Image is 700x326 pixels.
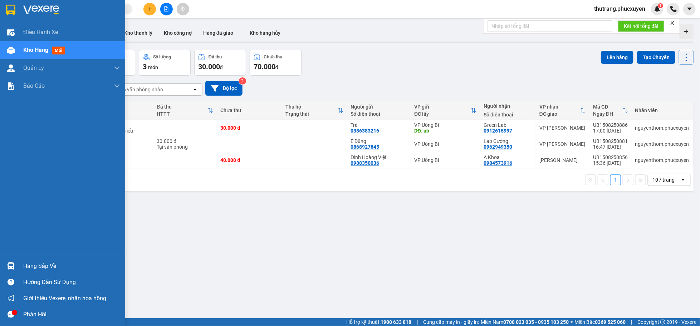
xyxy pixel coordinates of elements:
span: đ [220,64,223,70]
span: plus [147,6,152,11]
img: logo-vxr [6,5,15,15]
span: Giới thiệu Vexere, nhận hoa hồng [23,294,106,303]
button: 1 [610,174,621,185]
div: UB1508250881 [593,138,628,144]
th: Toggle SortBy [282,101,347,120]
span: 30.000 [198,62,220,71]
div: 17:00 [DATE] [593,128,628,134]
div: VP Uông Bí [414,122,476,128]
img: warehouse-icon [7,47,15,54]
button: Tạo Chuyến [637,51,675,64]
img: icon-new-feature [654,6,661,12]
div: ĐC lấy [414,111,471,117]
div: Hàng sắp về [23,261,120,272]
span: | [631,318,632,326]
div: A Khoa [484,154,532,160]
span: Quản Lý [23,63,44,72]
img: phone-icon [670,6,677,12]
div: UB1508250856 [593,154,628,160]
div: Chọn văn phòng nhận [114,86,163,93]
div: Hướng dẫn sử dụng [23,277,120,288]
span: 1 [659,3,662,8]
div: 0984573916 [484,160,512,166]
div: E Dũng [351,138,407,144]
div: Người gửi [351,104,407,110]
div: 0988350036 [351,160,379,166]
div: VP nhận [539,104,580,110]
div: 16:47 [DATE] [593,144,628,150]
span: thutrang.phucxuyen [588,4,651,13]
div: VP gửi [414,104,471,110]
img: warehouse-icon [7,29,15,36]
span: aim [180,6,185,11]
button: Kho thanh lý [118,24,158,42]
svg: open [192,87,198,92]
button: plus [143,3,156,15]
span: mới [52,47,65,54]
th: Toggle SortBy [411,101,480,120]
button: aim [177,3,189,15]
strong: 1900 633 818 [381,319,411,325]
div: Thu hộ [285,104,338,110]
div: nguyenthom.phucxuyen [635,157,689,163]
div: 30.000 đ [157,138,213,144]
div: 0912615997 [484,128,512,134]
div: Chưa thu [264,54,283,59]
div: Tại văn phòng [157,144,213,150]
span: đ [275,64,278,70]
div: [PERSON_NAME] [539,157,586,163]
span: ⚪️ [571,321,573,323]
sup: 1 [658,3,663,8]
span: Cung cấp máy in - giấy in: [423,318,479,326]
span: question-circle [8,279,14,286]
div: Đinh Hoàng Việt [351,154,407,160]
div: Số lượng [153,54,171,59]
div: 0868927845 [351,144,379,150]
div: UB1508250886 [593,122,628,128]
span: Miền Nam [481,318,569,326]
div: Mã GD [593,104,622,110]
button: Kết nối tổng đài [618,20,664,32]
div: ĐC giao [539,111,580,117]
button: caret-down [683,3,696,15]
div: HTTT [157,111,207,117]
span: caret-down [686,6,693,12]
div: Trạng thái [285,111,338,117]
div: VP [PERSON_NAME] [539,125,586,131]
div: Lab Cường [484,138,532,144]
div: nguyenthom.phucxuyen [635,141,689,147]
button: file-add [160,3,173,15]
span: Kết nối tổng đài [624,22,659,30]
div: 15:36 [DATE] [593,160,628,166]
div: 30.000 đ [220,125,278,131]
div: 40.000 đ [220,157,278,163]
sup: 2 [239,77,246,85]
strong: 0369 525 060 [595,319,626,325]
button: Hàng đã giao [197,24,239,42]
span: notification [8,295,14,302]
th: Toggle SortBy [536,101,589,120]
span: Điều hành xe [23,28,58,37]
span: file-add [164,6,169,11]
span: down [114,65,120,71]
span: món [148,64,158,70]
span: 3 [143,62,147,71]
span: | [417,318,418,326]
div: Tạo kho hàng mới [679,24,694,39]
input: Nhập số tổng đài [487,20,612,32]
strong: 0708 023 035 - 0935 103 250 [503,319,569,325]
div: Trà [351,122,407,128]
div: Số điện thoại [351,111,407,117]
div: 0386383216 [351,128,379,134]
th: Toggle SortBy [589,101,632,120]
button: Lên hàng [601,51,633,64]
span: copyright [660,320,665,325]
div: Chưa thu [220,107,278,113]
div: Nhân viên [635,107,689,113]
img: solution-icon [7,82,15,90]
button: Bộ lọc [205,81,243,96]
span: down [114,83,120,89]
img: warehouse-icon [7,262,15,270]
div: VP Uông Bí [414,157,476,163]
div: 10 / trang [652,176,675,183]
